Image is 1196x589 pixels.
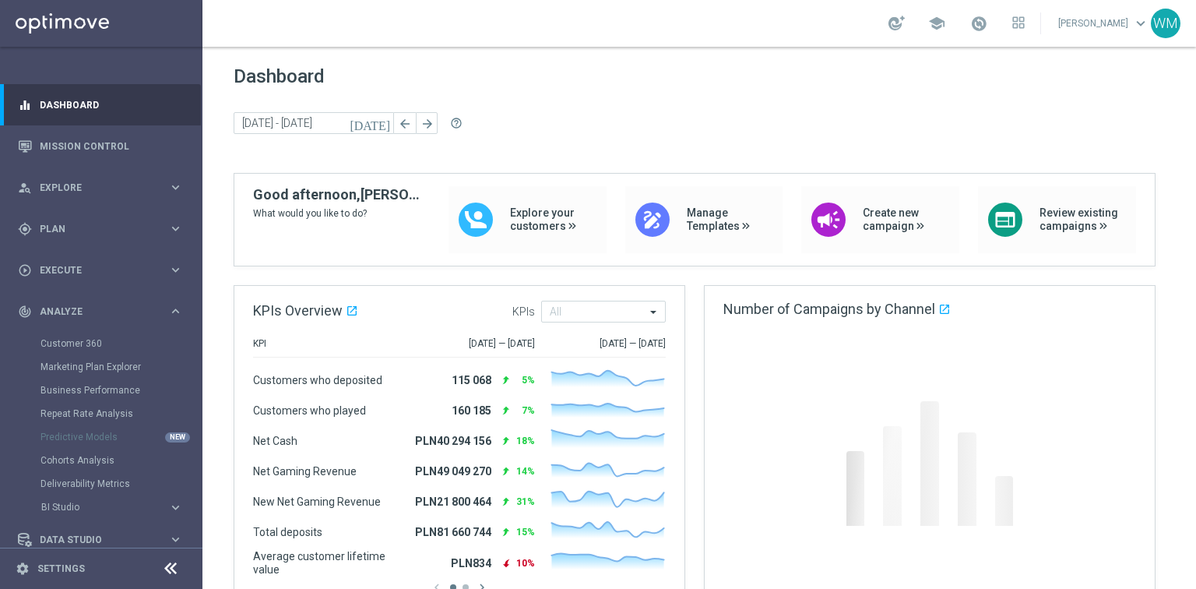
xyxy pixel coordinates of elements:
button: BI Studio keyboard_arrow_right [40,501,184,513]
i: keyboard_arrow_right [168,221,183,236]
span: keyboard_arrow_down [1132,15,1149,32]
span: Analyze [40,307,168,316]
i: person_search [18,181,32,195]
span: BI Studio [41,503,153,512]
div: Data Studio [18,533,168,547]
a: Settings [37,564,85,573]
div: Marketing Plan Explorer [40,355,201,379]
div: Plan [18,222,168,236]
a: Marketing Plan Explorer [40,361,162,373]
a: Deliverability Metrics [40,478,162,490]
i: equalizer [18,98,32,112]
a: Dashboard [40,84,183,125]
div: Deliverability Metrics [40,472,201,496]
i: keyboard_arrow_right [168,180,183,195]
span: Data Studio [40,535,168,545]
span: Explore [40,183,168,192]
div: BI Studio [40,496,201,519]
div: Cohorts Analysis [40,449,201,472]
div: Execute [18,263,168,277]
i: keyboard_arrow_right [168,500,183,515]
a: Business Performance [40,384,162,397]
a: Customer 360 [40,337,162,350]
span: Execute [40,266,168,275]
i: keyboard_arrow_right [168,304,183,319]
div: WM [1151,9,1180,38]
a: Repeat Rate Analysis [40,407,162,420]
button: Mission Control [17,140,184,153]
span: Plan [40,224,168,234]
i: gps_fixed [18,222,32,236]
i: play_circle_outline [18,263,32,277]
i: keyboard_arrow_right [168,532,183,547]
i: settings [16,562,30,576]
a: [PERSON_NAME]keyboard_arrow_down [1057,12,1151,35]
button: track_changes Analyze keyboard_arrow_right [17,305,184,318]
button: gps_fixed Plan keyboard_arrow_right [17,223,184,235]
div: Mission Control [18,125,183,167]
span: school [928,15,945,32]
div: NEW [165,432,190,443]
div: Dashboard [18,84,183,125]
button: person_search Explore keyboard_arrow_right [17,182,184,194]
div: Customer 360 [40,332,201,355]
i: keyboard_arrow_right [168,263,183,277]
div: Explore [18,181,168,195]
div: Business Performance [40,379,201,402]
div: Repeat Rate Analysis [40,402,201,425]
div: Analyze [18,305,168,319]
button: equalizer Dashboard [17,99,184,111]
div: BI Studio [41,503,168,512]
a: Mission Control [40,125,183,167]
i: track_changes [18,305,32,319]
a: Cohorts Analysis [40,454,162,467]
button: Data Studio keyboard_arrow_right [17,534,184,546]
div: Predictive Models [40,425,201,449]
button: play_circle_outline Execute keyboard_arrow_right [17,264,184,277]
